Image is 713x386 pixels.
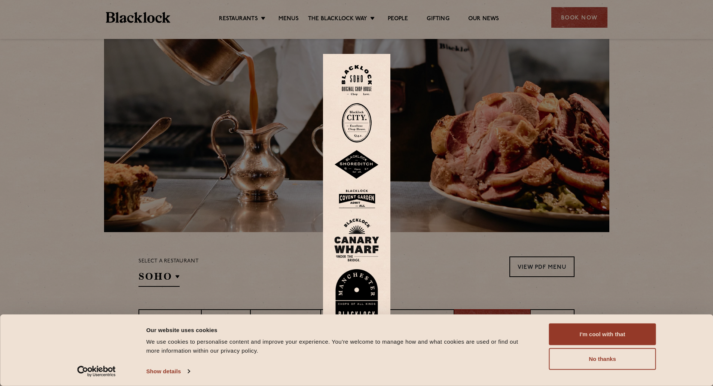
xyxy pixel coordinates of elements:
img: BL_CW_Logo_Website.svg [334,218,379,262]
img: Shoreditch-stamp-v2-default.svg [334,150,379,179]
img: City-stamp-default.svg [342,103,372,143]
div: Our website uses cookies [146,325,532,334]
button: I'm cool with that [549,323,656,345]
a: Show details [146,366,190,377]
img: Soho-stamp-default.svg [342,65,372,95]
img: BLA_1470_CoventGarden_Website_Solid.svg [334,187,379,211]
button: No thanks [549,348,656,370]
div: We use cookies to personalise content and improve your experience. You're welcome to manage how a... [146,337,532,355]
img: BL_Manchester_Logo-bleed.png [334,269,379,321]
a: Usercentrics Cookiebot - opens in a new window [64,366,129,377]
